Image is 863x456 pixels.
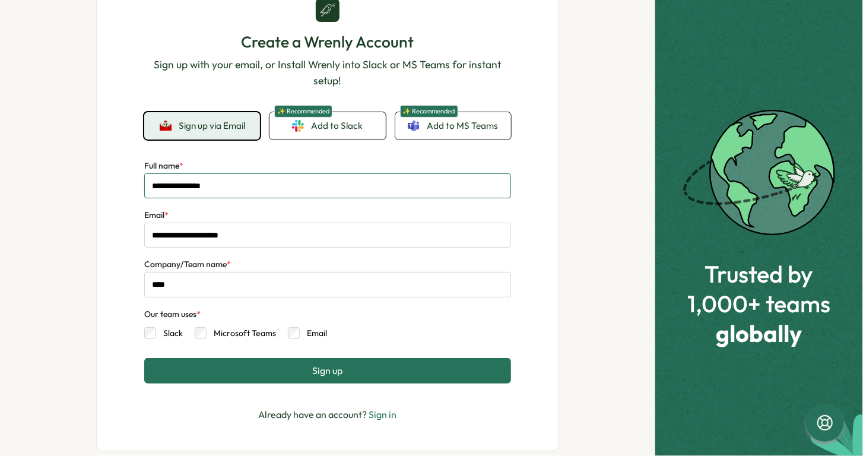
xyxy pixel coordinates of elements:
button: Sign up [144,358,511,383]
h1: Create a Wrenly Account [144,31,511,52]
a: Sign in [369,408,397,420]
span: ✨ Recommended [400,105,458,118]
label: Microsoft Teams [207,327,276,339]
span: Add to Slack [311,119,363,132]
a: ✨ RecommendedAdd to MS Teams [395,112,511,140]
button: Sign up via Email [144,112,260,140]
div: Our team uses [144,308,201,321]
span: Sign up via Email [179,121,245,131]
label: Email [300,327,327,339]
span: Trusted by [688,261,831,287]
p: Sign up with your email, or Install Wrenly into Slack or MS Teams for instant setup! [144,57,511,88]
label: Full name [144,160,183,173]
label: Company/Team name [144,258,231,271]
span: globally [688,320,831,346]
p: Already have an account? [259,407,397,422]
span: ✨ Recommended [274,105,332,118]
label: Slack [156,327,183,339]
span: Add to MS Teams [427,119,498,132]
a: ✨ RecommendedAdd to Slack [269,112,385,140]
label: Email [144,209,169,222]
span: Sign up [313,365,343,376]
span: 1,000+ teams [688,290,831,316]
